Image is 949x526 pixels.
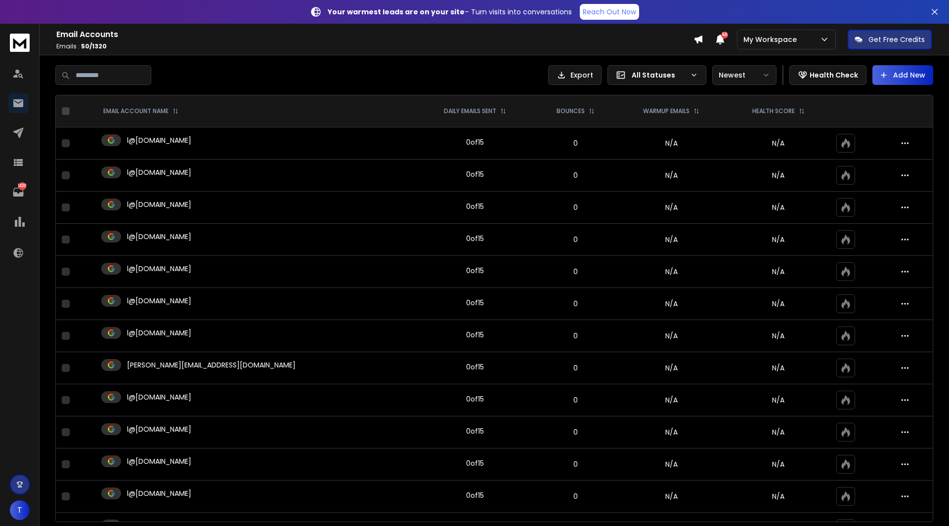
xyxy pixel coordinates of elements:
td: N/A [616,160,726,192]
p: 0 [540,170,610,180]
td: N/A [616,288,726,320]
p: Emails : [56,42,693,50]
button: Get Free Credits [848,30,932,49]
p: N/A [733,299,824,309]
div: 0 of 15 [466,362,484,372]
p: Reach Out Now [583,7,636,17]
td: N/A [616,192,726,224]
p: N/A [733,170,824,180]
p: DAILY EMAILS SENT [444,107,496,115]
button: Add New [872,65,933,85]
p: HEALTH SCORE [752,107,795,115]
p: l@[DOMAIN_NAME] [127,488,191,498]
a: 1430 [8,182,28,202]
h1: Email Accounts [56,29,693,40]
img: logo [10,34,30,52]
div: 0 of 15 [466,298,484,308]
td: N/A [616,320,726,352]
p: l@[DOMAIN_NAME] [127,424,191,434]
div: 0 of 15 [466,266,484,276]
p: [PERSON_NAME][EMAIL_ADDRESS][DOMAIN_NAME] [127,360,296,370]
p: N/A [733,427,824,437]
td: N/A [616,127,726,160]
button: Health Check [789,65,866,85]
td: N/A [616,224,726,256]
span: 50 [721,32,728,39]
p: My Workspace [743,35,801,44]
p: l@[DOMAIN_NAME] [127,167,191,177]
p: N/A [733,331,824,341]
p: All Statuses [632,70,686,80]
p: 0 [540,427,610,437]
div: 0 of 15 [466,490,484,500]
p: N/A [733,202,824,212]
td: N/A [616,256,726,288]
p: l@[DOMAIN_NAME] [127,296,191,306]
p: l@[DOMAIN_NAME] [127,232,191,242]
p: – Turn visits into conversations [328,7,572,17]
p: 0 [540,395,610,405]
p: 0 [540,363,610,373]
p: 1430 [18,182,26,190]
div: 0 of 15 [466,234,484,243]
span: 50 / 1320 [81,42,107,50]
p: 0 [540,331,610,341]
button: T [10,500,30,520]
td: N/A [616,352,726,384]
p: Health Check [810,70,858,80]
p: l@[DOMAIN_NAME] [127,392,191,402]
div: 0 of 15 [466,169,484,179]
p: 0 [540,138,610,148]
p: N/A [733,395,824,405]
p: l@[DOMAIN_NAME] [127,135,191,145]
p: N/A [733,235,824,244]
p: N/A [733,267,824,277]
p: l@[DOMAIN_NAME] [127,456,191,466]
div: 0 of 15 [466,394,484,404]
div: 0 of 15 [466,330,484,340]
p: N/A [733,491,824,501]
a: Reach Out Now [580,4,639,20]
div: 0 of 15 [466,202,484,211]
p: N/A [733,363,824,373]
p: WARMUP EMAILS [643,107,690,115]
strong: Your warmest leads are on your site [328,7,465,17]
div: 0 of 15 [466,458,484,468]
td: N/A [616,481,726,513]
div: EMAIL ACCOUNT NAME [103,107,178,115]
p: 0 [540,235,610,244]
td: N/A [616,416,726,448]
p: 0 [540,491,610,501]
p: l@[DOMAIN_NAME] [127,328,191,338]
p: 0 [540,202,610,212]
p: l@[DOMAIN_NAME] [127,200,191,209]
p: 0 [540,459,610,469]
p: N/A [733,459,824,469]
p: 0 [540,299,610,309]
p: 0 [540,267,610,277]
p: l@[DOMAIN_NAME] [127,264,191,274]
p: BOUNCES [557,107,585,115]
div: 0 of 15 [466,137,484,147]
button: Export [548,65,602,85]
p: N/A [733,138,824,148]
button: Newest [712,65,776,85]
div: 0 of 15 [466,426,484,436]
p: Get Free Credits [868,35,925,44]
td: N/A [616,384,726,416]
td: N/A [616,448,726,481]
